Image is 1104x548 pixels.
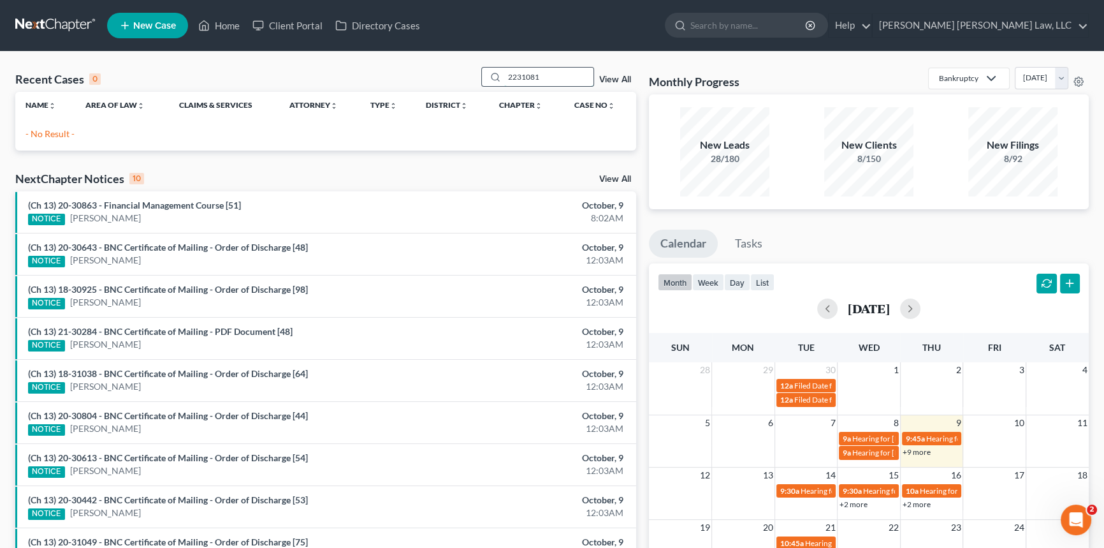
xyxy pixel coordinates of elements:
a: Client Portal [246,14,329,37]
span: 22 [887,520,900,535]
span: 23 [950,520,962,535]
span: 29 [762,362,774,378]
span: 11 [1076,415,1089,431]
div: NOTICE [28,382,65,394]
div: October, 9 [433,241,623,254]
a: Area of Lawunfold_more [85,100,145,110]
a: +2 more [903,500,931,509]
a: [PERSON_NAME] [70,380,141,393]
div: October, 9 [433,410,623,422]
div: October, 9 [433,367,623,380]
span: Hearing for [PERSON_NAME] [920,486,1019,496]
span: Sat [1049,342,1065,353]
a: View All [599,75,631,84]
span: Sun [671,342,690,353]
a: [PERSON_NAME] [70,212,141,225]
a: Nameunfold_more [25,100,56,110]
i: unfold_more [607,102,615,110]
span: 2 [1087,505,1097,515]
i: unfold_more [460,102,468,110]
div: NextChapter Notices [15,171,144,186]
div: 8/92 [968,152,1057,165]
span: 10 [1013,415,1026,431]
span: 24 [1013,520,1026,535]
span: Filed Date for [PERSON_NAME] [794,381,901,390]
a: Chapterunfold_more [499,100,542,110]
span: 10:45a [780,538,804,548]
span: 9:30a [843,486,862,496]
a: (Ch 13) 20-30863 - Financial Management Course [51] [28,200,241,211]
div: NOTICE [28,466,65,478]
a: Directory Cases [329,14,426,37]
a: Tasks [723,230,774,258]
span: 13 [762,468,774,483]
i: unfold_more [330,102,338,110]
a: (Ch 13) 21-30284 - BNC Certificate of Mailing - PDF Document [48] [28,326,293,337]
a: Attorneyunfold_more [289,100,338,110]
span: 9 [955,415,962,431]
input: Search by name... [504,68,593,86]
div: Recent Cases [15,71,101,87]
div: Bankruptcy [939,73,978,84]
iframe: Intercom live chat [1061,505,1091,535]
span: 5 [704,415,711,431]
span: Filed Date for [PERSON_NAME] [794,395,901,404]
div: October, 9 [433,494,623,507]
span: Hearing for [PERSON_NAME] [852,434,952,443]
button: week [692,274,724,291]
span: Mon [732,342,754,353]
a: Home [192,14,246,37]
button: month [658,274,692,291]
a: [PERSON_NAME] [70,507,141,519]
div: 28/180 [680,152,769,165]
a: [PERSON_NAME] [70,464,141,477]
a: [PERSON_NAME] [70,338,141,351]
div: NOTICE [28,256,65,267]
a: Case Nounfold_more [574,100,615,110]
a: (Ch 13) 20-30643 - BNC Certificate of Mailing - Order of Discharge [48] [28,242,308,253]
span: 3 [1018,362,1026,378]
div: NOTICE [28,508,65,520]
span: 16 [950,468,962,483]
a: (Ch 13) 20-30613 - BNC Certificate of Mailing - Order of Discharge [54] [28,452,308,463]
a: Districtunfold_more [426,100,468,110]
i: unfold_more [535,102,542,110]
div: 12:03AM [433,464,623,477]
span: 21 [824,520,837,535]
p: - No Result - [25,128,626,140]
div: 12:03AM [433,296,623,309]
a: +9 more [903,447,931,457]
div: NOTICE [28,298,65,309]
div: October, 9 [433,325,623,338]
span: 12a [780,381,793,390]
a: (Ch 13) 20-30442 - BNC Certificate of Mailing - Order of Discharge [53] [28,494,308,505]
a: [PERSON_NAME] [70,296,141,309]
span: Fri [988,342,1001,353]
input: Search by name... [690,13,807,37]
span: 12 [699,468,711,483]
a: (Ch 13) 20-31049 - BNC Certificate of Mailing - Order of Discharge [75] [28,537,308,547]
a: [PERSON_NAME] [70,422,141,435]
a: Typeunfold_more [370,100,397,110]
span: Tue [797,342,814,353]
span: Thu [922,342,941,353]
div: NOTICE [28,424,65,436]
div: New Filings [968,138,1057,152]
div: October, 9 [433,283,623,296]
span: 9:30a [780,486,799,496]
span: 9a [843,434,851,443]
a: (Ch 13) 18-30925 - BNC Certificate of Mailing - Order of Discharge [98] [28,284,308,295]
span: 12a [780,395,793,404]
div: 12:03AM [433,507,623,519]
span: Hearing for [PERSON_NAME] [805,538,904,548]
th: Claims & Services [169,92,279,117]
div: NOTICE [28,340,65,352]
div: 12:03AM [433,254,623,267]
span: New Case [133,21,176,31]
a: Help [829,14,871,37]
button: list [750,274,774,291]
span: Wed [858,342,879,353]
span: 8 [892,415,900,431]
span: 2 [955,362,962,378]
a: View All [599,175,631,184]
